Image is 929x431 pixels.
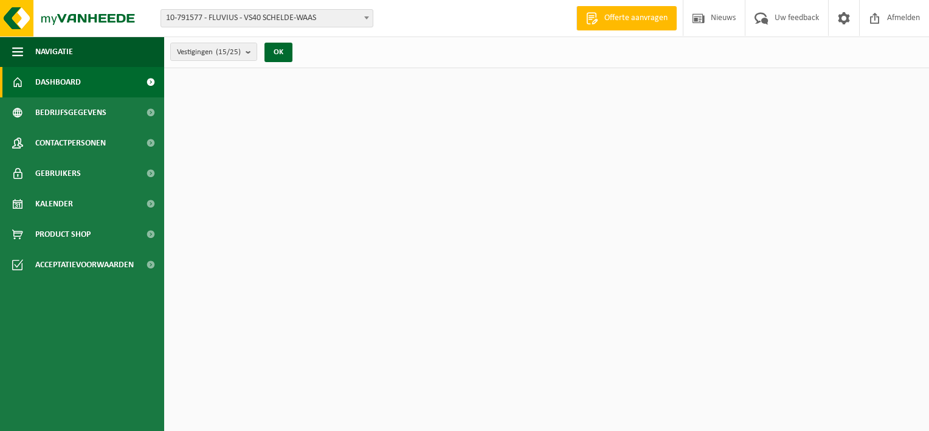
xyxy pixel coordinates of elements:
[161,10,373,27] span: 10-791577 - FLUVIUS - VS40 SCHELDE-WAAS
[216,48,241,56] count: (15/25)
[35,219,91,250] span: Product Shop
[35,250,134,280] span: Acceptatievoorwaarden
[35,97,106,128] span: Bedrijfsgegevens
[264,43,292,62] button: OK
[576,6,677,30] a: Offerte aanvragen
[35,128,106,158] span: Contactpersonen
[177,43,241,61] span: Vestigingen
[35,67,81,97] span: Dashboard
[601,12,671,24] span: Offerte aanvragen
[35,37,73,67] span: Navigatie
[35,189,73,219] span: Kalender
[35,158,81,189] span: Gebruikers
[161,9,373,27] span: 10-791577 - FLUVIUS - VS40 SCHELDE-WAAS
[170,43,257,61] button: Vestigingen(15/25)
